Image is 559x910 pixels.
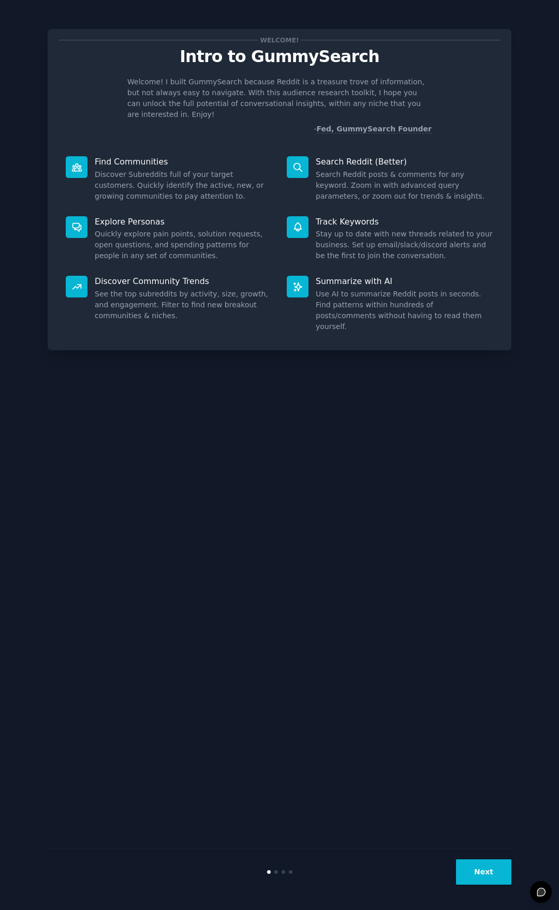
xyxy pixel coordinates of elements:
[316,276,493,287] p: Summarize with AI
[95,229,272,261] dd: Quickly explore pain points, solution requests, open questions, and spending patterns for people ...
[316,216,493,227] p: Track Keywords
[316,229,493,261] dd: Stay up to date with new threads related to your business. Set up email/slack/discord alerts and ...
[456,859,511,885] button: Next
[316,289,493,332] dd: Use AI to summarize Reddit posts in seconds. Find patterns within hundreds of posts/comments with...
[258,35,301,46] span: Welcome!
[316,169,493,202] dd: Search Reddit posts & comments for any keyword. Zoom in with advanced query parameters, or zoom o...
[95,169,272,202] dd: Discover Subreddits full of your target customers. Quickly identify the active, new, or growing c...
[95,289,272,321] dd: See the top subreddits by activity, size, growth, and engagement. Filter to find new breakout com...
[127,77,432,120] p: Welcome! I built GummySearch because Reddit is a treasure trove of information, but not always ea...
[314,124,432,135] div: -
[95,276,272,287] p: Discover Community Trends
[58,48,501,66] p: Intro to GummySearch
[316,125,432,133] a: Fed, GummySearch Founder
[95,156,272,167] p: Find Communities
[316,156,493,167] p: Search Reddit (Better)
[95,216,272,227] p: Explore Personas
